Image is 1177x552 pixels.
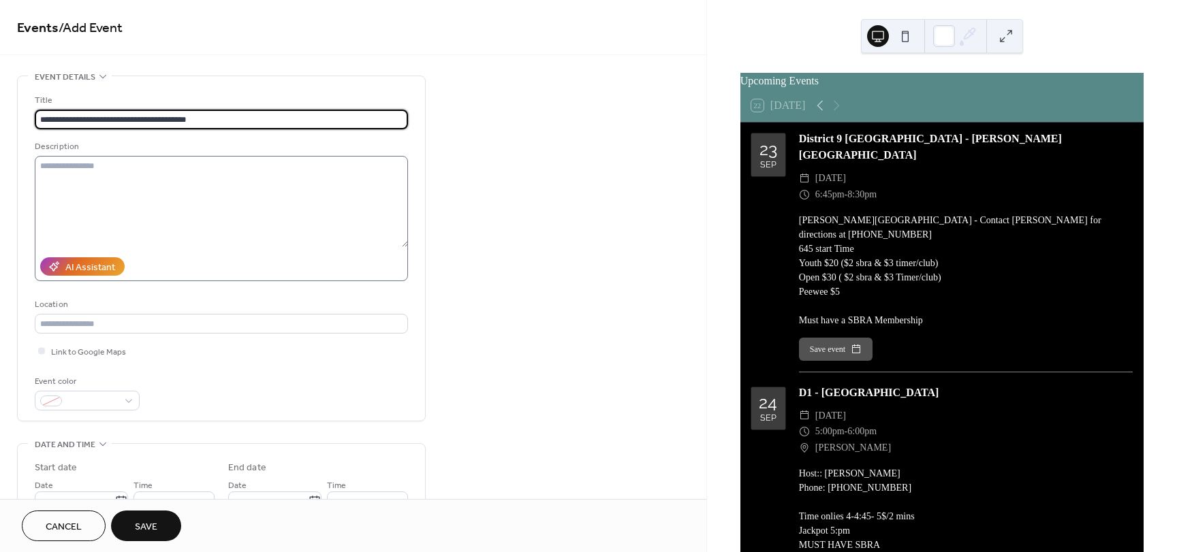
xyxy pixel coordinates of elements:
div: Event color [35,374,137,389]
span: - [845,423,848,440]
div: Upcoming Events [740,73,1144,89]
span: 6:45pm [815,186,845,203]
div: ​ [799,186,810,203]
button: Save event [799,338,873,361]
div: [PERSON_NAME][GEOGRAPHIC_DATA] - Contact [PERSON_NAME] for directions at [PHONE_NUMBER] 645 start... [799,213,1133,327]
div: Start date [35,461,77,475]
span: / Add Event [59,15,123,42]
div: Sep [760,414,776,423]
div: D1 - [GEOGRAPHIC_DATA] [799,385,1133,401]
span: Cancel [46,520,82,534]
div: 24 [759,394,777,411]
span: [DATE] [815,170,846,186]
div: Title [35,93,405,108]
span: [PERSON_NAME] [815,440,891,456]
a: Events [17,15,59,42]
span: 8:30pm [847,186,877,203]
span: 5:00pm [815,423,845,440]
button: AI Assistant [40,257,125,276]
span: Link to Google Maps [51,345,126,359]
div: ​ [799,408,810,424]
button: Cancel [22,510,106,541]
div: ​ [799,170,810,186]
span: Save [135,520,157,534]
div: ​ [799,440,810,456]
div: District 9 [GEOGRAPHIC_DATA] - [PERSON_NAME][GEOGRAPHIC_DATA] [799,131,1133,163]
span: Time [134,478,153,493]
div: ​ [799,423,810,440]
span: Event details [35,70,95,84]
span: Date [35,478,53,493]
button: Save [111,510,181,541]
div: Location [35,297,405,312]
span: - [845,186,848,203]
span: Date and time [35,438,95,452]
div: Sep [760,161,776,169]
div: 23 [759,141,777,158]
span: Time [327,478,346,493]
span: [DATE] [815,408,846,424]
div: End date [228,461,266,475]
span: Date [228,478,247,493]
span: 6:00pm [847,423,877,440]
div: Description [35,140,405,154]
div: AI Assistant [65,261,115,275]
